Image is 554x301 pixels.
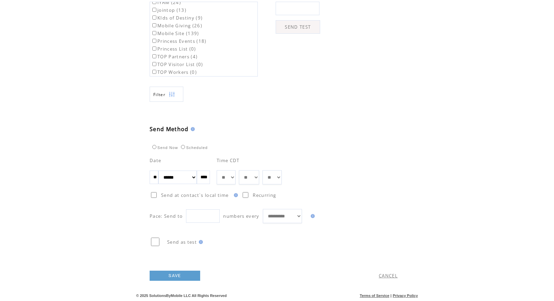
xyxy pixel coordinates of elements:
[309,214,315,218] img: help.gif
[360,294,390,298] a: Terms of Service
[169,87,175,102] img: filters.png
[276,20,320,34] a: SEND TEST
[253,192,276,198] span: Recurring
[152,47,156,51] input: Princess List (0)
[152,70,156,74] input: TOP Workers (0)
[152,8,156,12] input: jointop (13)
[152,16,156,20] input: KIds of Destiny (9)
[150,87,183,102] a: Filter
[151,46,196,52] label: Princess List (0)
[179,146,208,150] label: Scheduled
[151,54,197,60] label: TOP Partners (4)
[151,69,197,75] label: TOP Workers (0)
[181,145,185,149] input: Scheduled
[151,7,186,13] label: jointop (13)
[150,213,183,219] span: Pace: Send to
[136,294,227,298] span: © 2025 SolutionsByMobile LLC All Rights Reserved
[393,294,418,298] a: Privacy Policy
[151,30,199,36] label: Mobile Site (139)
[152,39,156,43] input: Princess Events (18)
[153,92,165,97] span: Show filters
[152,62,156,66] input: TOP Visitor List (0)
[151,61,203,67] label: TOP Visitor List (0)
[150,157,161,163] span: Date
[197,240,203,244] img: help.gif
[150,271,200,281] a: SAVE
[217,157,240,163] span: Time CDT
[189,127,195,131] img: help.gif
[152,145,156,149] input: Send Now
[151,23,202,29] label: Mobile Giving (26)
[379,273,398,279] a: CANCEL
[150,125,189,133] span: Send Method
[232,193,238,197] img: help.gif
[167,239,197,245] span: Send as test
[152,23,156,27] input: Mobile Giving (26)
[152,31,156,35] input: Mobile Site (139)
[161,192,228,198] span: Send at contact`s local time
[152,54,156,58] input: TOP Partners (4)
[151,146,178,150] label: Send Now
[151,38,207,44] label: Princess Events (18)
[391,294,392,298] span: |
[151,15,203,21] label: KIds of Destiny (9)
[223,213,259,219] span: numbers every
